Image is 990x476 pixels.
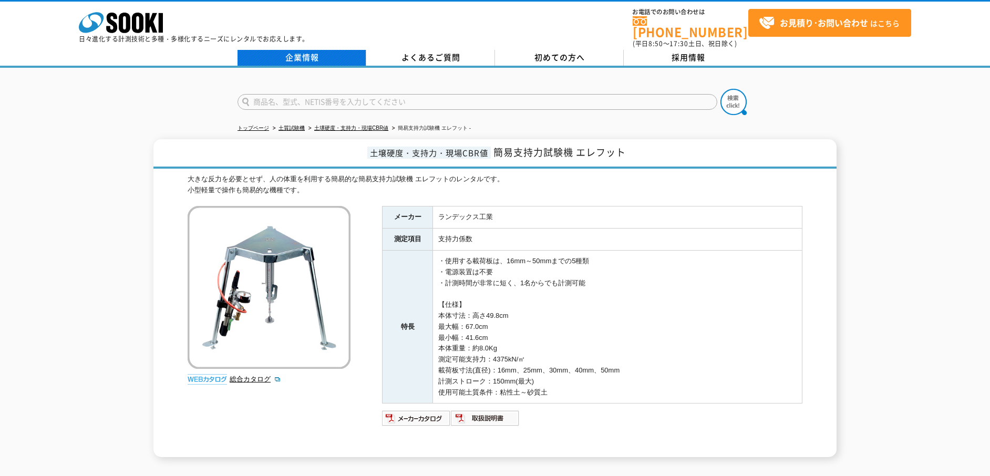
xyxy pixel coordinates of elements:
[433,229,802,251] td: 支持力係数
[383,229,433,251] th: 測定項目
[433,251,802,403] td: ・使用する載荷板は、16mm～50mmまでの5種類 ・電源装置は不要 ・計測時間が非常に短く、1名からでも計測可能 【仕様】 本体寸法：高さ49.8cm 最大幅：67.0cm 最小幅：41.6c...
[433,206,802,229] td: ランデックス工業
[188,174,802,196] div: 大きな反力を必要とせず、人の体重を利用する簡易的な簡易支持力試験機 エレフットのレンタルです。 小型軽量で操作も簡易的な機種です。
[382,410,451,427] img: メーカーカタログ
[367,147,491,159] span: 土壌硬度・支持力・現場CBR値
[759,15,900,31] span: はこちら
[633,16,748,38] a: [PHONE_NUMBER]
[495,50,624,66] a: 初めての方へ
[383,206,433,229] th: メーカー
[633,9,748,15] span: お電話でのお問い合わせは
[451,410,520,427] img: 取扱説明書
[238,125,269,131] a: トップページ
[534,51,585,63] span: 初めての方へ
[314,125,388,131] a: 土壌硬度・支持力・現場CBR値
[79,36,309,42] p: 日々進化する計測技術と多種・多様化するニーズにレンタルでお応えします。
[669,39,688,48] span: 17:30
[238,50,366,66] a: 企業情報
[390,123,471,134] li: 簡易支持力試験機 エレフット -
[238,94,717,110] input: 商品名、型式、NETIS番号を入力してください
[624,50,752,66] a: 採用情報
[383,251,433,403] th: 特長
[720,89,747,115] img: btn_search.png
[366,50,495,66] a: よくあるご質問
[648,39,663,48] span: 8:50
[748,9,911,37] a: お見積り･お問い合わせはこちら
[493,145,626,159] span: 簡易支持力試験機 エレフット
[451,417,520,425] a: 取扱説明書
[230,375,281,383] a: 総合カタログ
[188,374,227,385] img: webカタログ
[188,206,350,369] img: 簡易支持力試験機 エレフット -
[279,125,305,131] a: 土質試験機
[382,417,451,425] a: メーカーカタログ
[633,39,737,48] span: (平日 ～ 土日、祝日除く)
[780,16,868,29] strong: お見積り･お問い合わせ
